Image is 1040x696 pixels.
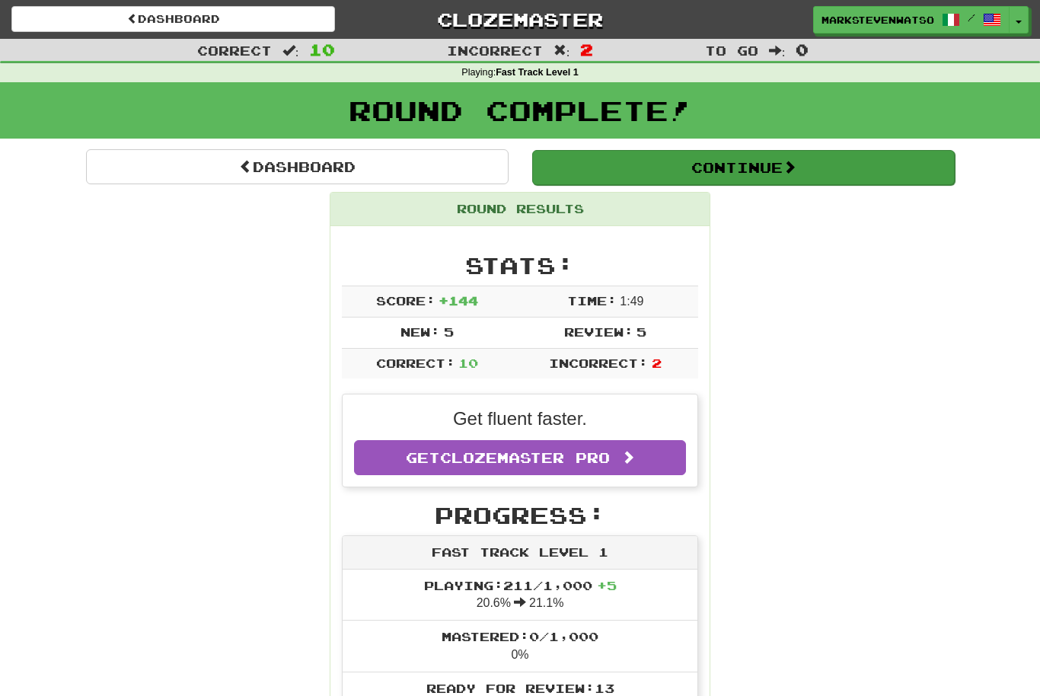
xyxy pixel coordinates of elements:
[358,6,681,33] a: Clozemaster
[580,40,593,59] span: 2
[968,12,975,23] span: /
[444,324,454,339] span: 5
[282,44,299,57] span: :
[86,149,509,184] a: Dashboard
[354,440,686,475] a: GetClozemaster Pro
[532,150,955,185] button: Continue
[549,356,648,370] span: Incorrect:
[705,43,758,58] span: To go
[343,620,697,672] li: 0%
[652,356,662,370] span: 2
[821,13,934,27] span: markstevenwatson
[567,293,617,308] span: Time:
[5,95,1035,126] h1: Round Complete!
[197,43,272,58] span: Correct
[564,324,633,339] span: Review:
[342,503,698,528] h2: Progress:
[553,44,570,57] span: :
[309,40,335,59] span: 10
[426,681,614,695] span: Ready for Review: 13
[424,578,617,592] span: Playing: 211 / 1,000
[439,293,478,308] span: + 144
[496,67,579,78] strong: Fast Track Level 1
[597,578,617,592] span: + 5
[769,44,786,57] span: :
[458,356,478,370] span: 10
[400,324,440,339] span: New:
[354,406,686,432] p: Get fluent faster.
[440,449,610,466] span: Clozemaster Pro
[447,43,543,58] span: Incorrect
[813,6,1010,34] a: markstevenwatson /
[376,356,455,370] span: Correct:
[343,536,697,570] div: Fast Track Level 1
[636,324,646,339] span: 5
[330,193,710,226] div: Round Results
[343,570,697,621] li: 20.6% 21.1%
[342,253,698,278] h2: Stats:
[376,293,435,308] span: Score:
[442,629,598,643] span: Mastered: 0 / 1,000
[796,40,809,59] span: 0
[620,295,643,308] span: 1 : 49
[11,6,335,32] a: Dashboard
